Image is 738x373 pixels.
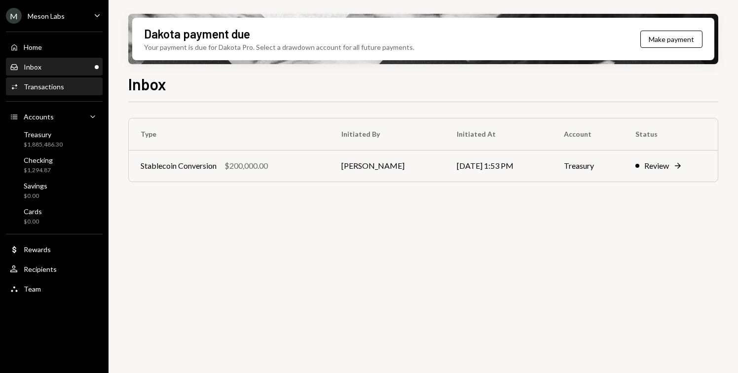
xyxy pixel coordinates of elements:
a: Cards$0.00 [6,204,103,228]
div: $200,000.00 [224,160,268,172]
th: Type [129,118,330,150]
div: $0.00 [24,192,47,200]
a: Transactions [6,77,103,95]
div: Checking [24,156,53,164]
a: Checking$1,294.87 [6,153,103,177]
div: Treasury [24,130,63,139]
td: [DATE] 1:53 PM [445,150,552,182]
div: M [6,8,22,24]
div: Rewards [24,245,51,254]
div: $0.00 [24,218,42,226]
a: Rewards [6,240,103,258]
td: Treasury [552,150,624,182]
th: Initiated At [445,118,552,150]
a: Savings$0.00 [6,179,103,202]
div: Team [24,285,41,293]
td: [PERSON_NAME] [330,150,445,182]
a: Inbox [6,58,103,75]
div: Recipients [24,265,57,273]
th: Status [624,118,718,150]
a: Accounts [6,108,103,125]
button: Make payment [640,31,702,48]
th: Account [552,118,624,150]
div: Review [644,160,669,172]
a: Recipients [6,260,103,278]
th: Initiated By [330,118,445,150]
div: $1,885,486.30 [24,141,63,149]
div: Savings [24,182,47,190]
a: Home [6,38,103,56]
h1: Inbox [128,74,166,94]
a: Treasury$1,885,486.30 [6,127,103,151]
div: Meson Labs [28,12,65,20]
a: Team [6,280,103,298]
div: Home [24,43,42,51]
div: Cards [24,207,42,216]
div: Inbox [24,63,41,71]
div: Dakota payment due [144,26,250,42]
div: Transactions [24,82,64,91]
div: Stablecoin Conversion [141,160,217,172]
div: Your payment is due for Dakota Pro. Select a drawdown account for all future payments. [144,42,414,52]
div: Accounts [24,112,54,121]
div: $1,294.87 [24,166,53,175]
